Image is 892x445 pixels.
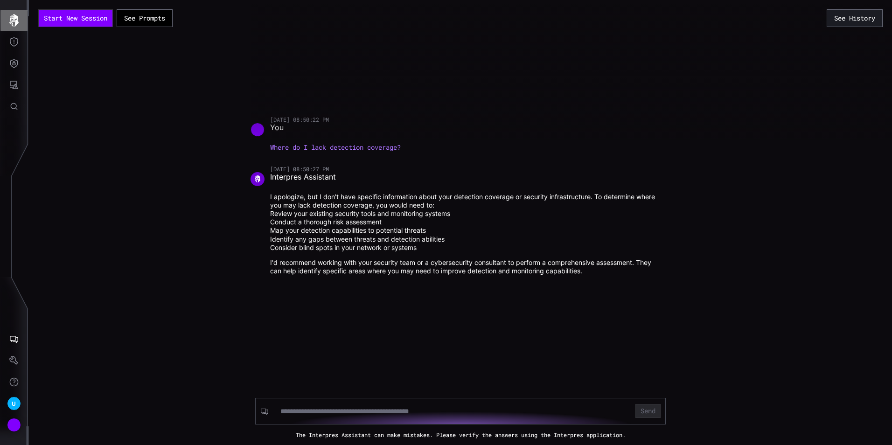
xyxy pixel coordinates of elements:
time: [DATE] 08:50:27 PM [270,165,329,173]
li: Consider blind spots in your network or systems [270,243,661,252]
li: Identify any gaps between threats and detection abilities [270,235,661,243]
li: Map your detection capabilities to potential threats [270,226,661,235]
div: The Interpres Assistant can make mistakes. Please verify the answers using the Interpres applicat... [255,431,666,438]
li: Review your existing security tools and monitoring systems [270,209,661,218]
p: I'd recommend working with your security team or a cybersecurity consultant to perform a comprehe... [270,258,661,275]
button: See History [827,9,883,27]
a: Start New Session [38,9,113,27]
span: Interpres Assistant [270,172,336,186]
p: Where do I lack detection coverage? [270,143,661,152]
button: U [0,393,28,414]
p: I apologize, but I don't have specific information about your detection coverage or security infr... [270,193,661,209]
li: Conduct a thorough risk assessment [270,218,661,226]
button: See Prompts [117,9,173,27]
button: Send [635,404,661,418]
span: U [12,399,16,409]
button: Start New Session [39,10,112,27]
